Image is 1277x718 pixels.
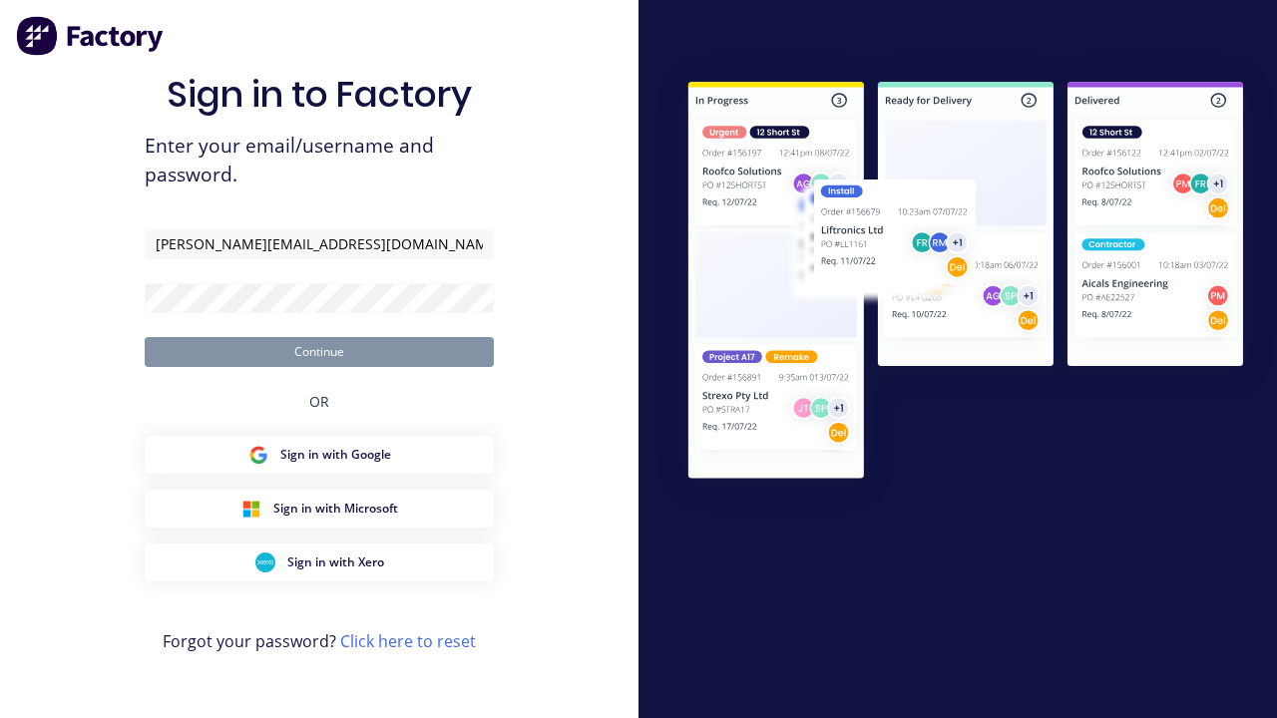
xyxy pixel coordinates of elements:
span: Sign in with Microsoft [273,500,398,518]
span: Sign in with Xero [287,553,384,571]
span: Sign in with Google [280,446,391,464]
button: Google Sign inSign in with Google [145,436,494,474]
img: Google Sign in [248,445,268,465]
span: Enter your email/username and password. [145,132,494,189]
button: Continue [145,337,494,367]
a: Click here to reset [340,630,476,652]
img: Sign in [654,51,1277,515]
input: Email/Username [145,229,494,259]
span: Forgot your password? [163,629,476,653]
img: Xero Sign in [255,552,275,572]
h1: Sign in to Factory [167,73,472,116]
img: Microsoft Sign in [241,499,261,519]
button: Xero Sign inSign in with Xero [145,543,494,581]
div: OR [309,367,329,436]
img: Factory [16,16,166,56]
button: Microsoft Sign inSign in with Microsoft [145,490,494,528]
